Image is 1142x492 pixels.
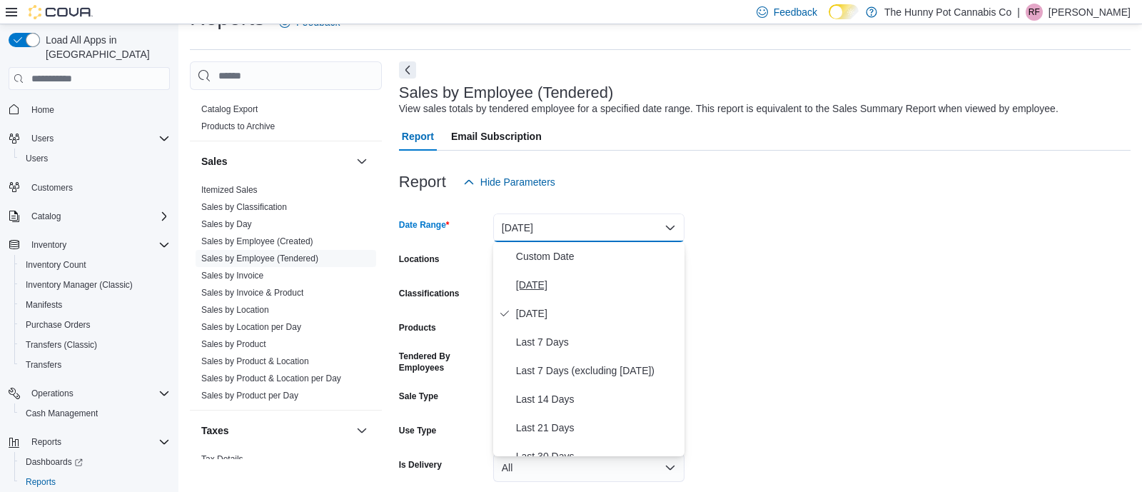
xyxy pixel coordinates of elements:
a: Sales by Location per Day [201,322,301,332]
span: Inventory Manager (Classic) [26,279,133,291]
span: Last 21 Days [516,419,679,436]
a: Dashboards [20,453,89,471]
input: Dark Mode [829,4,859,19]
span: Users [31,133,54,144]
a: Sales by Product [201,339,266,349]
span: Last 7 Days (excluding [DATE]) [516,362,679,379]
label: Locations [399,253,440,265]
a: Customers [26,179,79,196]
button: Customers [3,177,176,198]
button: All [493,453,684,482]
a: Transfers [20,356,67,373]
div: Products [190,101,382,141]
div: Sales [190,181,382,410]
span: Reports [20,473,170,491]
span: Sales by Location per Day [201,321,301,333]
button: Operations [26,385,79,402]
a: Sales by Invoice [201,271,263,281]
span: Home [31,104,54,116]
span: Operations [31,388,74,399]
p: [PERSON_NAME] [1048,4,1131,21]
label: Use Type [399,425,436,436]
button: Users [3,129,176,149]
span: Load All Apps in [GEOGRAPHIC_DATA] [40,33,170,61]
button: Reports [3,432,176,452]
span: Catalog Export [201,104,258,115]
span: Email Subscription [451,122,542,151]
button: Users [14,149,176,169]
a: Sales by Classification [201,202,287,212]
h3: Taxes [201,423,229,438]
span: Reports [31,436,61,448]
span: Report [402,122,434,151]
button: Inventory Manager (Classic) [14,275,176,295]
label: Is Delivery [399,459,442,471]
label: Products [399,322,436,333]
span: Sales by Classification [201,201,287,213]
p: The Hunny Pot Cannabis Co [884,4,1011,21]
span: Manifests [20,296,170,313]
a: Home [26,101,60,119]
span: Sales by Product [201,338,266,350]
span: Catalog [26,208,170,225]
button: Manifests [14,295,176,315]
span: Sales by Invoice & Product [201,287,303,298]
span: Inventory [26,236,170,253]
span: Home [26,100,170,118]
label: Sale Type [399,391,438,402]
a: Itemized Sales [201,185,258,195]
span: Itemized Sales [201,184,258,196]
a: Sales by Employee (Tendered) [201,253,318,263]
span: Users [20,150,170,167]
a: Users [20,150,54,167]
a: Purchase Orders [20,316,96,333]
a: Sales by Day [201,219,252,229]
button: Catalog [3,206,176,226]
div: Taxes [190,451,382,491]
button: Purchase Orders [14,315,176,335]
a: Manifests [20,296,68,313]
a: Sales by Product & Location [201,356,309,366]
label: Classifications [399,288,460,299]
button: Cash Management [14,403,176,423]
button: Home [3,99,176,119]
span: Reports [26,476,56,488]
div: Richard Foster [1026,4,1043,21]
img: Cova [29,5,93,19]
a: Sales by Invoice & Product [201,288,303,298]
span: Cash Management [26,408,98,419]
button: Reports [14,472,176,492]
a: Reports [20,473,61,491]
button: Users [26,130,59,147]
span: Dark Mode [829,19,829,20]
button: Next [399,61,416,79]
span: [DATE] [516,305,679,322]
a: Products to Archive [201,121,275,131]
span: Custom Date [516,248,679,265]
label: Date Range [399,219,450,231]
span: Transfers [20,356,170,373]
span: [DATE] [516,276,679,293]
span: Transfers (Classic) [26,339,97,351]
span: Hide Parameters [480,175,555,189]
a: Inventory Manager (Classic) [20,276,138,293]
span: Dashboards [20,453,170,471]
span: Inventory Count [20,256,170,273]
span: Sales by Product & Location per Day [201,373,341,384]
span: Sales by Product & Location [201,356,309,367]
button: Transfers (Classic) [14,335,176,355]
span: Catalog [31,211,61,222]
a: Transfers (Classic) [20,336,103,353]
h3: Report [399,174,446,191]
span: Purchase Orders [20,316,170,333]
span: Operations [26,385,170,402]
span: Reports [26,433,170,451]
button: Reports [26,433,67,451]
span: Purchase Orders [26,319,91,331]
a: Tax Details [201,454,243,464]
button: Inventory [26,236,72,253]
p: | [1017,4,1020,21]
span: Sales by Day [201,219,252,230]
span: Customers [26,179,170,196]
span: Sales by Invoice [201,270,263,281]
